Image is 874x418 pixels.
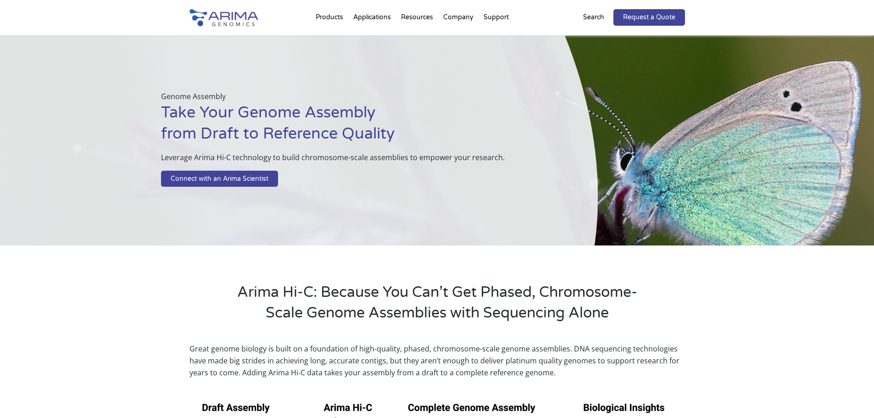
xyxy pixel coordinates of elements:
[583,11,604,23] p: Search
[189,343,685,379] p: Great genome biology is built on a foundation of high-quality, phased, chromosome-scale genome as...
[161,151,552,171] p: Leverage Arima Hi-C technology to build chromosome-scale assemblies to empower your research.
[613,9,685,26] a: Request a Quote
[161,102,552,151] h1: Take Your Genome Assembly from Draft to Reference Quality
[189,9,258,26] img: Arima-Genomics-logo
[161,90,552,191] div: Genome Assembly
[161,171,278,187] a: Connect with an Arima Scientist
[226,282,648,330] h2: Arima Hi-C: Because You Can’t Get Phased, Chromosome-Scale Genome Assemblies with Sequencing Alone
